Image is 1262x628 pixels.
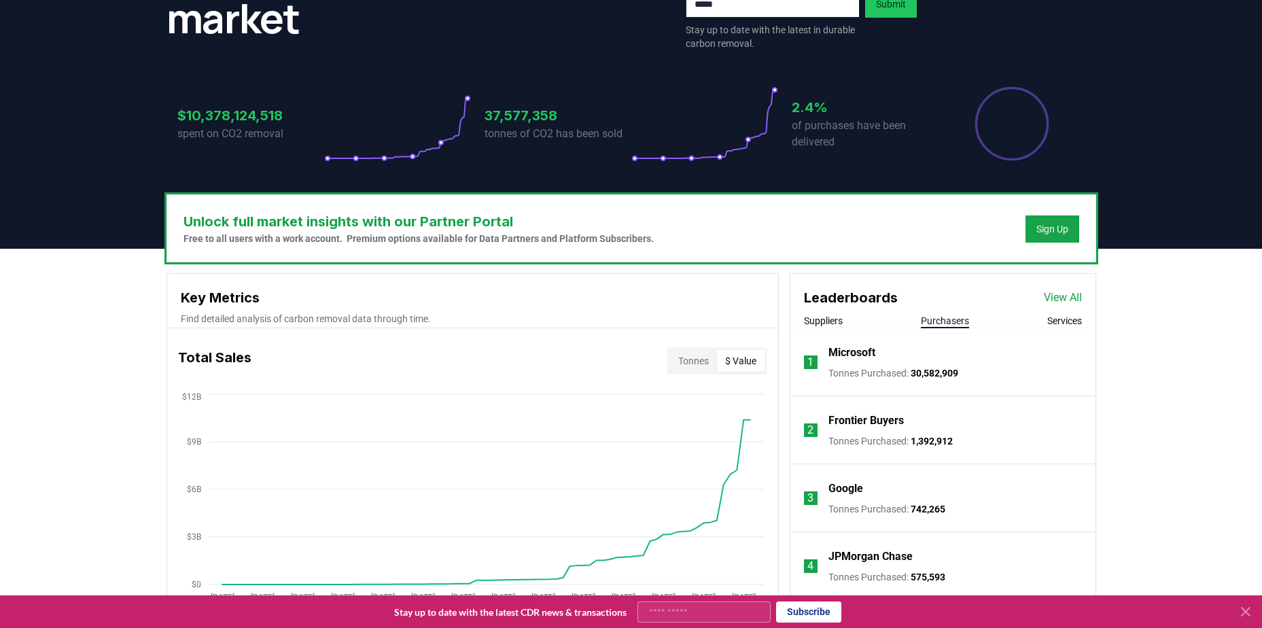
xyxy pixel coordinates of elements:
[611,593,635,602] tspan: [DATE]
[828,502,945,516] p: Tonnes Purchased :
[177,126,324,142] p: spent on CO2 removal
[828,345,875,361] a: Microsoft
[911,436,953,447] span: 1,392,912
[670,350,717,372] button: Tonnes
[828,434,953,448] p: Tonnes Purchased :
[485,126,631,142] p: tonnes of CO2 has been sold
[828,366,958,380] p: Tonnes Purchased :
[807,422,813,438] p: 2
[187,485,201,494] tspan: $6B
[807,354,813,370] p: 1
[250,593,274,602] tspan: [DATE]
[1026,215,1079,243] button: Sign Up
[731,593,755,602] tspan: [DATE]
[187,437,201,447] tspan: $9B
[410,593,434,602] tspan: [DATE]
[807,490,813,506] p: 3
[182,392,201,402] tspan: $12B
[691,593,715,602] tspan: [DATE]
[686,23,860,50] p: Stay up to date with the latest in durable carbon removal.
[181,312,765,326] p: Find detailed analysis of carbon removal data through time.
[290,593,314,602] tspan: [DATE]
[974,86,1050,162] div: Percentage of sales delivered
[177,105,324,126] h3: $10,378,124,518
[828,570,945,584] p: Tonnes Purchased :
[828,413,904,429] a: Frontier Buyers
[828,481,863,497] a: Google
[1036,222,1068,236] a: Sign Up
[183,211,654,232] h3: Unlock full market insights with our Partner Portal
[911,368,958,379] span: 30,582,909
[330,593,354,602] tspan: [DATE]
[792,118,939,150] p: of purchases have been delivered
[651,593,675,602] tspan: [DATE]
[804,287,898,308] h3: Leaderboards
[210,593,234,602] tspan: [DATE]
[804,314,843,328] button: Suppliers
[828,548,913,565] a: JPMorgan Chase
[571,593,595,602] tspan: [DATE]
[792,97,939,118] h3: 2.4%
[807,558,813,574] p: 4
[911,572,945,582] span: 575,593
[370,593,394,602] tspan: [DATE]
[183,232,654,245] p: Free to all users with a work account. Premium options available for Data Partners and Platform S...
[1047,314,1082,328] button: Services
[192,580,201,589] tspan: $0
[187,532,201,542] tspan: $3B
[531,593,555,602] tspan: [DATE]
[717,350,765,372] button: $ Value
[178,347,251,374] h3: Total Sales
[181,287,765,308] h3: Key Metrics
[911,504,945,514] span: 742,265
[491,593,514,602] tspan: [DATE]
[1044,290,1082,306] a: View All
[921,314,969,328] button: Purchasers
[451,593,474,602] tspan: [DATE]
[485,105,631,126] h3: 37,577,358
